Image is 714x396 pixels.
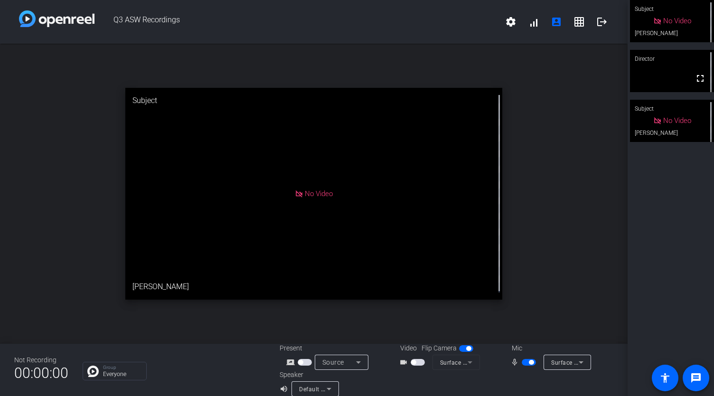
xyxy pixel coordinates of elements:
[630,100,714,118] div: Subject
[695,73,706,84] mat-icon: fullscreen
[103,365,141,370] p: Group
[422,343,457,353] span: Flip Camera
[280,370,337,380] div: Speaker
[505,16,517,28] mat-icon: settings
[510,357,522,368] mat-icon: mic_none
[551,16,562,28] mat-icon: account_box
[280,383,291,395] mat-icon: volume_up
[663,116,691,125] span: No Video
[305,189,333,198] span: No Video
[690,372,702,384] mat-icon: message
[14,355,68,365] div: Not Recording
[94,10,499,33] span: Q3 ASW Recordings
[573,16,585,28] mat-icon: grid_on
[125,88,502,113] div: Subject
[14,361,68,385] span: 00:00:00
[399,357,411,368] mat-icon: videocam_outline
[502,343,597,353] div: Mic
[322,358,344,366] span: Source
[87,366,99,377] img: Chat Icon
[659,372,671,384] mat-icon: accessibility
[286,357,298,368] mat-icon: screen_share_outline
[280,343,375,353] div: Present
[522,10,545,33] button: signal_cellular_alt
[19,10,94,27] img: white-gradient.svg
[596,16,608,28] mat-icon: logout
[299,385,492,393] span: Default - Surface Omnisonic Speakers (Surface High Definition Audio)
[630,50,714,68] div: Director
[400,343,417,353] span: Video
[663,17,691,25] span: No Video
[103,371,141,377] p: Everyone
